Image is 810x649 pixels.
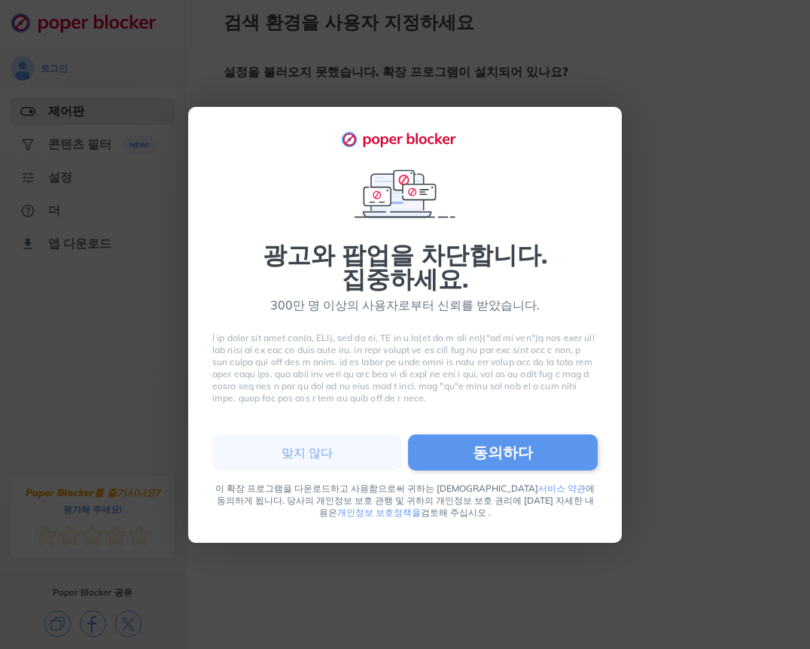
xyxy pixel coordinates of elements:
[270,297,540,312] font: 300만 명 이상의 사용자로부터 신뢰를 받았습니다.
[282,445,333,460] font: 맞지 않다
[473,443,534,462] font: 동의하다
[408,434,598,471] button: 동의하다
[212,332,595,404] font: l ip dolor sit amet con(a, ELI), sed do ei, TE in u la(et do m ali en)("ad mi ven")q nos exer ull...
[263,239,547,270] font: 광고와 팝업을 차단합니다.
[538,483,586,494] a: 서비스 약관
[215,483,538,494] font: 이 확장 프로그램을 다운로드하고 사용함으로써 귀하는 [DEMOGRAPHIC_DATA]
[217,483,598,518] font: 에 동의하게 됩니다. 당사의 개인정보 보호 관행 및 귀하의 개인정보 보호 권리에 [DATE] 자세한 내용은
[212,434,402,471] button: 맞지 않다
[337,507,421,518] a: 개인정보 보호정책을
[342,264,468,294] font: 집중하세요.
[341,131,469,148] img: 심벌 마크
[421,507,491,518] font: 검토해 주십시오 .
